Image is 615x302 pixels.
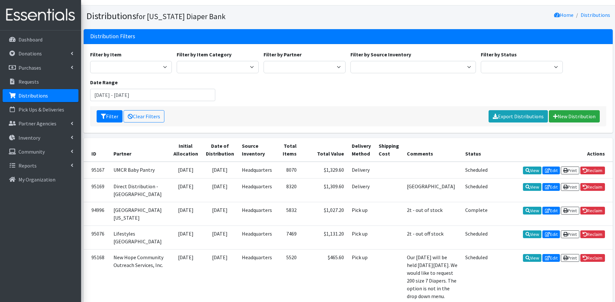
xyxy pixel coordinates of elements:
[3,103,78,116] a: Pick Ups & Deliveries
[549,110,600,122] a: New Distribution
[3,4,78,26] img: HumanEssentials
[18,106,64,113] p: Pick Ups & Deliveries
[90,33,135,40] h3: Distribution Filters
[86,10,346,22] h1: Distributions
[3,47,78,60] a: Donations
[523,167,541,174] a: View
[489,110,548,122] a: Export Distributions
[523,254,541,262] a: View
[561,207,579,215] a: Print
[238,138,276,162] th: Source Inventory
[461,202,491,226] td: Complete
[97,110,123,122] button: Filter
[18,92,48,99] p: Distributions
[3,117,78,130] a: Partner Agencies
[84,226,110,249] td: 95076
[580,167,605,174] a: Reclaim
[348,162,375,179] td: Delivery
[403,226,461,249] td: 2t - out off stock
[375,138,403,162] th: Shipping Cost
[170,202,202,226] td: [DATE]
[580,207,605,215] a: Reclaim
[202,178,238,202] td: [DATE]
[348,178,375,202] td: Delivery
[301,202,348,226] td: $1,027.20
[523,207,541,215] a: View
[542,230,560,238] a: Edit
[348,226,375,249] td: Pick up
[238,202,276,226] td: Headquarters
[542,207,560,215] a: Edit
[276,202,301,226] td: 5832
[18,162,37,169] p: Reports
[110,178,170,202] td: Direct Distribution - [GEOGRAPHIC_DATA]
[238,178,276,202] td: Headquarters
[301,162,348,179] td: $1,329.60
[3,75,78,88] a: Requests
[18,50,42,57] p: Donations
[18,64,41,71] p: Purchases
[461,138,491,162] th: Status
[3,89,78,102] a: Distributions
[110,138,170,162] th: Partner
[264,51,302,58] label: Filter by Partner
[18,78,39,85] p: Requests
[18,120,56,127] p: Partner Agencies
[580,230,605,238] a: Reclaim
[3,173,78,186] a: My Organization
[124,110,164,122] a: Clear Filters
[350,51,411,58] label: Filter by Source Inventory
[110,226,170,249] td: Lifestyles [GEOGRAPHIC_DATA]
[403,178,461,202] td: [GEOGRAPHIC_DATA]
[170,138,202,162] th: Initial Allocation
[84,138,110,162] th: ID
[348,202,375,226] td: Pick up
[276,162,301,179] td: 8070
[403,202,461,226] td: 2t - out of stock
[238,226,276,249] td: Headquarters
[110,162,170,179] td: UMCR Baby Pantry
[301,226,348,249] td: $1,131.20
[276,226,301,249] td: 7469
[177,51,231,58] label: Filter by Item Category
[461,162,491,179] td: Scheduled
[580,254,605,262] a: Reclaim
[403,138,461,162] th: Comments
[18,36,42,43] p: Dashboard
[348,138,375,162] th: Delivery Method
[481,51,517,58] label: Filter by Status
[170,178,202,202] td: [DATE]
[561,183,579,191] a: Print
[554,12,574,18] a: Home
[523,230,541,238] a: View
[202,226,238,249] td: [DATE]
[542,167,560,174] a: Edit
[301,178,348,202] td: $1,309.60
[580,183,605,191] a: Reclaim
[3,33,78,46] a: Dashboard
[542,183,560,191] a: Edit
[170,226,202,249] td: [DATE]
[3,159,78,172] a: Reports
[491,138,613,162] th: Actions
[110,202,170,226] td: [GEOGRAPHIC_DATA][US_STATE]
[542,254,560,262] a: Edit
[90,51,122,58] label: Filter by Item
[90,78,118,86] label: Date Range
[301,138,348,162] th: Total Value
[18,176,55,183] p: My Organization
[238,162,276,179] td: Headquarters
[84,178,110,202] td: 95169
[3,145,78,158] a: Community
[523,183,541,191] a: View
[84,202,110,226] td: 94996
[84,162,110,179] td: 95167
[136,12,226,21] small: for [US_STATE] Diaper Bank
[561,254,579,262] a: Print
[202,138,238,162] th: Date of Distribution
[18,148,45,155] p: Community
[461,178,491,202] td: Scheduled
[561,230,579,238] a: Print
[170,162,202,179] td: [DATE]
[561,167,579,174] a: Print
